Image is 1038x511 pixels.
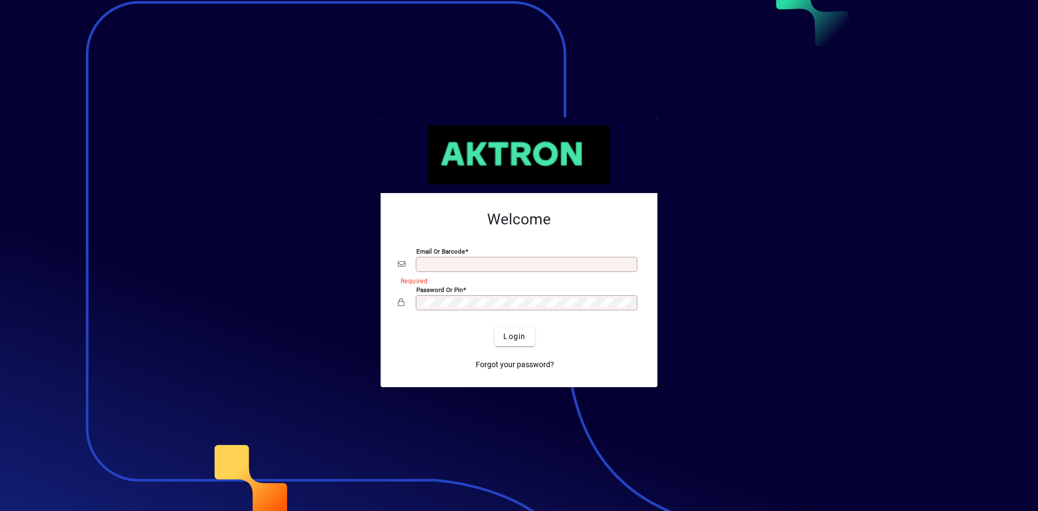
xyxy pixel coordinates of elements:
h2: Welcome [398,210,640,229]
mat-error: Required [401,275,631,286]
mat-label: Password or Pin [416,286,463,294]
a: Forgot your password? [471,355,558,374]
span: Login [503,331,525,342]
mat-label: Email or Barcode [416,248,465,255]
button: Login [495,327,534,346]
span: Forgot your password? [476,359,554,370]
